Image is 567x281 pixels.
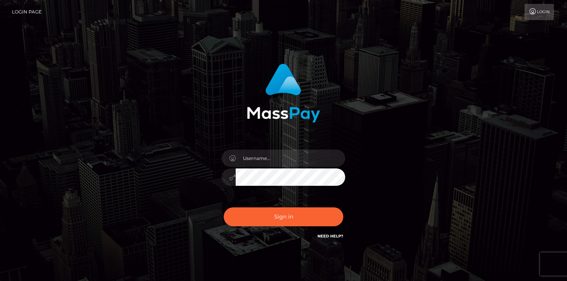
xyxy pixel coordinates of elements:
a: Login Page [12,4,42,20]
input: Username... [236,150,345,167]
img: MassPay Login [247,64,320,123]
a: Login [525,4,554,20]
a: Need Help? [317,234,343,239]
button: Sign in [224,207,343,226]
